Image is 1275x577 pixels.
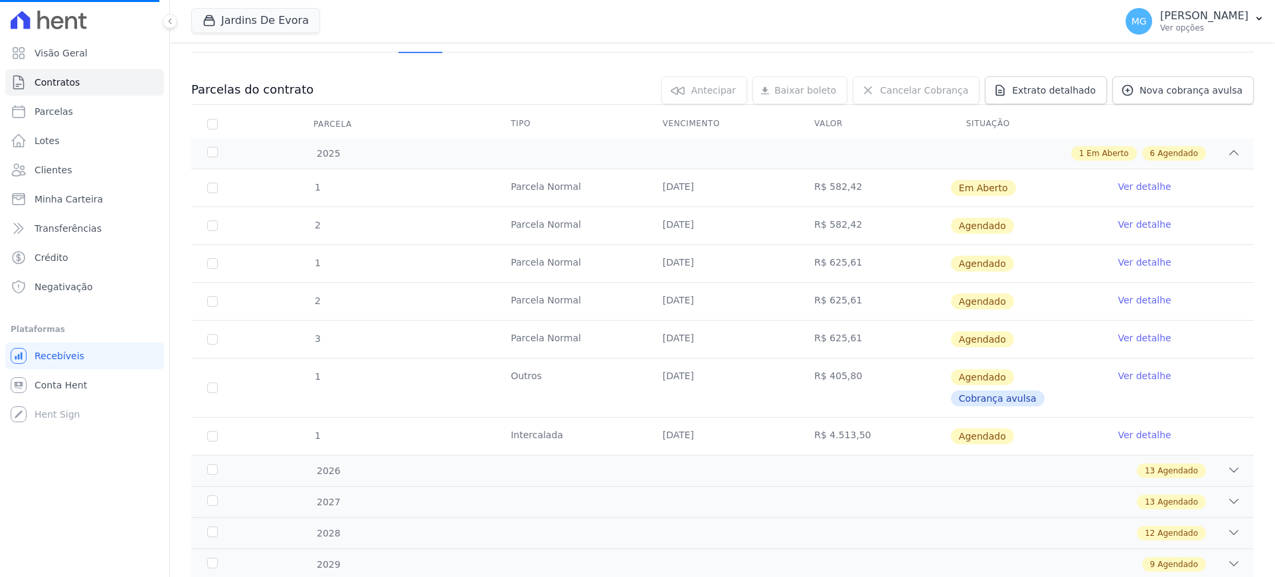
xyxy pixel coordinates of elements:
p: [PERSON_NAME] [1160,9,1248,23]
td: [DATE] [647,418,799,455]
span: Conta Hent [35,378,87,392]
td: R$ 405,80 [798,359,950,417]
span: Agendado [951,218,1014,234]
span: Agendado [951,428,1014,444]
td: [DATE] [647,169,799,206]
td: R$ 625,61 [798,283,950,320]
span: Agendado [1157,147,1198,159]
a: Nova cobrança avulsa [1112,76,1254,104]
span: 1 [313,430,321,441]
input: default [207,258,218,269]
span: Em Aberto [1086,147,1128,159]
span: 9 [1150,558,1155,570]
td: Parcela Normal [495,245,647,282]
a: Ver detalhe [1118,293,1171,307]
a: Lotes [5,127,164,154]
a: Negativação [5,274,164,300]
a: Ver detalhe [1118,331,1171,345]
a: Minha Carteira [5,186,164,212]
span: 1 [313,182,321,193]
span: Nova cobrança avulsa [1140,84,1242,97]
td: R$ 625,61 [798,245,950,282]
td: Outros [495,359,647,417]
div: Plataformas [11,321,159,337]
td: R$ 625,61 [798,321,950,358]
input: default [207,382,218,393]
td: R$ 4.513,50 [798,418,950,455]
span: Agendado [1157,465,1198,477]
a: Ver detalhe [1118,428,1171,442]
a: Transferências [5,215,164,242]
a: Crédito [5,244,164,271]
td: Parcela Normal [495,321,647,358]
p: Ver opções [1160,23,1248,33]
span: Extrato detalhado [1012,84,1096,97]
td: Parcela Normal [495,207,647,244]
button: MG [PERSON_NAME] Ver opções [1115,3,1275,40]
span: Negativação [35,280,93,293]
span: Agendado [1157,496,1198,508]
span: Agendado [951,369,1014,385]
div: Parcela [297,111,368,137]
td: Parcela Normal [495,169,647,206]
span: Agendado [1157,558,1198,570]
a: Conta Hent [5,372,164,398]
a: Ver detalhe [1118,369,1171,382]
td: Parcela Normal [495,283,647,320]
span: Visão Geral [35,46,88,60]
span: Clientes [35,163,72,177]
td: Intercalada [495,418,647,455]
span: 13 [1145,496,1155,508]
a: Recebíveis [5,343,164,369]
input: default [207,334,218,345]
span: 2 [313,295,321,306]
span: 2 [313,220,321,230]
td: [DATE] [647,245,799,282]
a: Clientes [5,157,164,183]
button: Jardins De Evora [191,8,320,33]
span: Lotes [35,134,60,147]
td: [DATE] [647,321,799,358]
th: Situação [950,110,1102,138]
a: Parcelas [5,98,164,125]
span: Recebíveis [35,349,84,363]
span: Minha Carteira [35,193,103,206]
input: default [207,220,218,231]
input: default [207,183,218,193]
span: Transferências [35,222,102,235]
a: Ver detalhe [1118,180,1171,193]
td: [DATE] [647,207,799,244]
input: default [207,296,218,307]
span: 1 [313,371,321,382]
td: [DATE] [647,283,799,320]
span: MG [1132,17,1147,26]
a: Visão Geral [5,40,164,66]
span: Crédito [35,251,68,264]
a: Contratos [5,69,164,96]
a: Ver detalhe [1118,218,1171,231]
span: Agendado [951,256,1014,272]
th: Tipo [495,110,647,138]
a: Ver detalhe [1118,256,1171,269]
span: 1 [1079,147,1084,159]
th: Vencimento [647,110,799,138]
span: 3 [313,333,321,344]
h3: Parcelas do contrato [191,82,313,98]
td: R$ 582,42 [798,207,950,244]
a: Extrato detalhado [985,76,1107,104]
input: default [207,431,218,442]
span: Parcelas [35,105,73,118]
span: Agendado [951,293,1014,309]
span: 1 [313,258,321,268]
span: 12 [1145,527,1155,539]
span: 13 [1145,465,1155,477]
span: Em Aberto [951,180,1016,196]
span: Agendado [1157,527,1198,539]
span: Contratos [35,76,80,89]
span: 6 [1150,147,1155,159]
span: Agendado [951,331,1014,347]
td: R$ 582,42 [798,169,950,206]
th: Valor [798,110,950,138]
td: [DATE] [647,359,799,417]
span: Cobrança avulsa [951,390,1045,406]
